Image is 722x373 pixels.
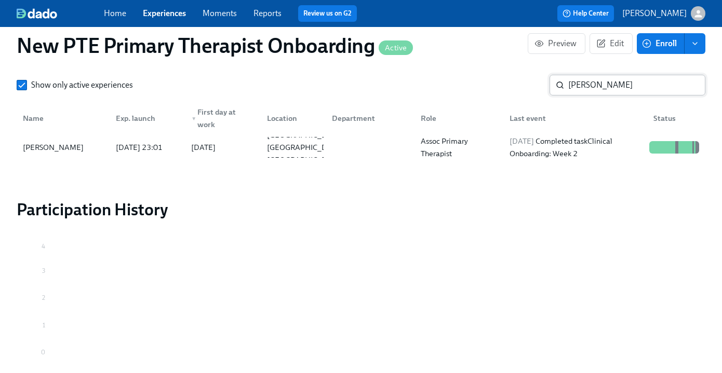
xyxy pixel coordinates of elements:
[253,8,282,18] a: Reports
[417,135,501,160] div: Assoc Primary Therapist
[108,108,183,129] div: Exp. launch
[557,5,614,22] button: Help Center
[505,112,645,125] div: Last event
[303,8,352,19] a: Review us on G2
[19,108,108,129] div: Name
[259,108,324,129] div: Location
[41,349,45,356] tspan: 0
[17,33,413,58] h1: New PTE Primary Therapist Onboarding
[622,6,705,21] button: [PERSON_NAME]
[187,106,258,131] div: First day at work
[42,243,45,250] tspan: 4
[31,79,133,91] span: Show only active experiences
[412,108,501,129] div: Role
[622,8,687,19] p: [PERSON_NAME]
[42,267,45,274] tspan: 3
[501,108,645,129] div: Last event
[17,8,57,19] img: dado
[191,116,196,121] span: ▼
[183,108,258,129] div: ▼First day at work
[17,8,104,19] a: dado
[19,141,108,154] div: [PERSON_NAME]
[598,38,624,49] span: Edit
[417,112,501,125] div: Role
[324,108,412,129] div: Department
[263,112,324,125] div: Location
[112,112,183,125] div: Exp. launch
[644,38,677,49] span: Enroll
[568,75,705,95] input: Search by name
[510,136,534,146] span: [DATE]
[143,8,186,18] a: Experiences
[263,129,347,166] div: [GEOGRAPHIC_DATA] [GEOGRAPHIC_DATA] [GEOGRAPHIC_DATA]
[17,133,705,162] div: [PERSON_NAME][DATE] 23:01[DATE][GEOGRAPHIC_DATA] [GEOGRAPHIC_DATA] [GEOGRAPHIC_DATA]Assoc Primary...
[328,112,412,125] div: Department
[17,199,705,220] h2: Participation History
[112,141,183,154] div: [DATE] 23:01
[505,135,645,160] div: Completed task Clinical Onboarding: Week 2
[42,294,45,301] tspan: 2
[637,33,685,54] button: Enroll
[379,44,413,52] span: Active
[43,322,45,329] tspan: 1
[19,112,108,125] div: Name
[537,38,577,49] span: Preview
[685,33,705,54] button: enroll
[649,112,703,125] div: Status
[298,5,357,22] button: Review us on G2
[563,8,609,19] span: Help Center
[645,108,703,129] div: Status
[528,33,585,54] button: Preview
[203,8,237,18] a: Moments
[590,33,633,54] button: Edit
[104,8,126,18] a: Home
[191,141,216,154] div: [DATE]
